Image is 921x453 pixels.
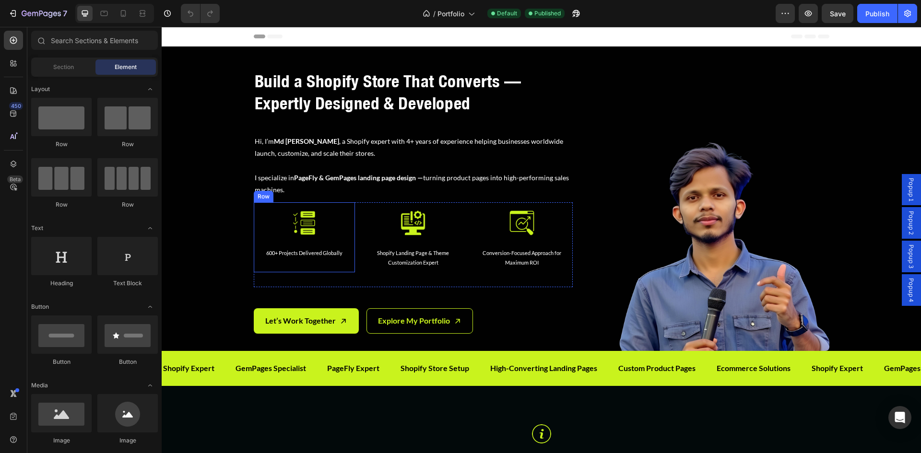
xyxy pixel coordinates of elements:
span: Toggle open [142,299,158,314]
p: Shopify Landing Page & Theme Customization Expert [210,221,294,241]
div: Publish [865,9,889,19]
span: Popup 4 [745,251,755,275]
span: Portfolio [437,9,464,19]
p: Custom Product Pages [457,335,534,348]
img: gempages_582830669671957465-52b8f3a5-33fb-4810-85d4-94c30d8bacb7.png [440,96,668,324]
span: Button [31,302,49,311]
div: Image [97,436,158,445]
p: Shopify Expert [650,335,701,348]
img: gempages_582830669671957465-95fa764c-11bd-47f4-b568-865796733616.png [130,183,155,209]
p: Shopify Expert [1,335,53,348]
span: Element [115,63,137,71]
img: gempages_582830669671957465-00238732-6e17-45de-9d16-d579284bdeeb.png [238,183,264,209]
div: Heading [31,279,92,288]
span: Section [53,63,74,71]
div: Row [97,140,158,149]
div: Undo/Redo [181,4,220,23]
div: Row [31,140,92,149]
span: Popup 2 [745,184,755,208]
strong: Md [PERSON_NAME] [112,110,177,118]
span: / [433,9,436,19]
span: Popup 3 [745,218,755,242]
div: 450 [9,102,23,110]
span: Save [830,10,846,18]
div: Open Intercom Messenger [888,406,911,429]
span: Toggle open [142,221,158,236]
span: Text [31,224,43,232]
div: Text Block [97,279,158,288]
button: Save [822,4,853,23]
span: Toggle open [142,378,158,393]
p: Hi, I’m , a Shopify expert with 4+ years of experience helping businesses worldwide launch, custo... [93,108,410,132]
p: Conversion-Focused Approach for Maximum ROI [319,221,402,241]
p: GemPages Specialist [722,335,793,348]
strong: PageFly & GemPages landing page design — [132,147,261,155]
p: Let’s Work Together [104,287,174,301]
div: Button [97,358,158,366]
p: 600+ Projects Delivered Globally [101,221,185,231]
h2: Build a Shopify Store That Converts — Expertly Designed & Developed [92,43,411,88]
p: GemPages Specialist [74,335,144,348]
img: gempages_582830669671957465-997dabca-120d-4153-87b3-8ba5339719a0.png [347,183,373,209]
p: Shopify Store Setup [239,335,307,348]
div: Row [97,200,158,209]
img: gempages_582830669671957465-6984c283-79c0-40fb-8263-8637aca5ff7e.png [370,397,390,417]
span: Popup 1 [745,151,755,174]
div: Row [31,200,92,209]
p: PageFly Expert [165,335,218,348]
div: Row [94,165,110,174]
p: Ecommerce Solutions [555,335,629,348]
div: Image [31,436,92,445]
span: Media [31,381,48,390]
button: 7 [4,4,71,23]
p: I specialize in turning product pages into high-performing sales machines. [93,132,410,169]
a: Explore My Portfolio [205,281,311,307]
p: 7 [63,8,67,19]
p: High-Converting Landing Pages [329,335,436,348]
span: Default [497,9,517,18]
div: Beta [7,175,23,183]
a: Let’s Work Together [92,281,197,307]
div: Button [31,358,92,366]
span: Published [534,9,561,18]
button: Publish [857,4,897,23]
input: Search Sections & Elements [31,31,158,50]
span: Toggle open [142,81,158,97]
span: Layout [31,85,50,93]
iframe: Design area [162,27,921,453]
p: Explore My Portfolio [216,287,288,301]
